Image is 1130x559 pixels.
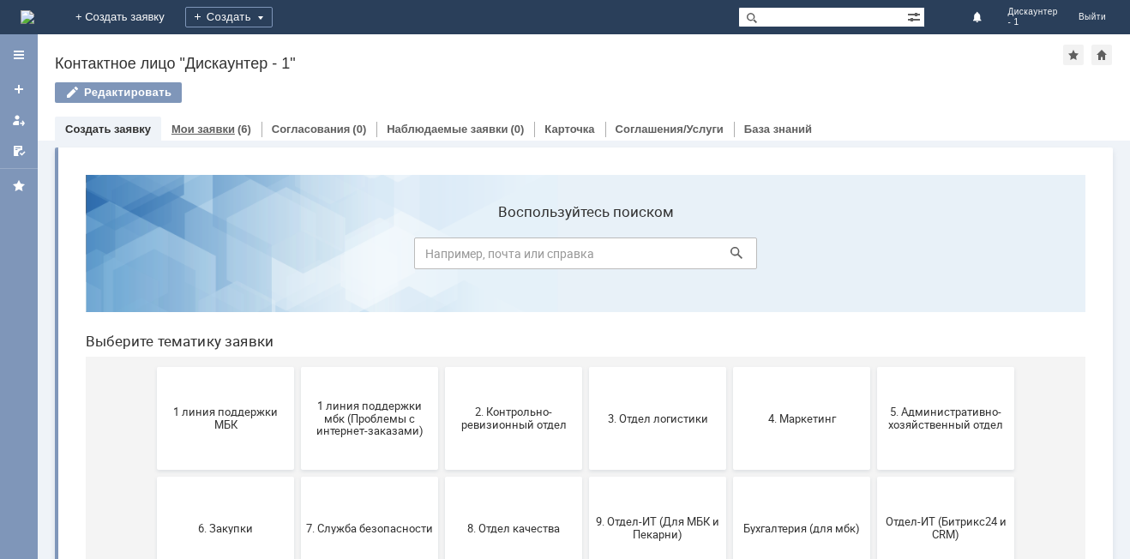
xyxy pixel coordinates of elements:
[522,250,649,263] span: 3. Отдел логистики
[544,123,594,135] a: Карточка
[90,360,217,373] span: 6. Закупки
[90,470,217,483] span: Отдел-ИТ (Офис)
[666,457,793,496] span: [PERSON_NAME]. Услуги ИТ для МБК (оформляет L1)
[522,354,649,380] span: 9. Отдел-ИТ (Для МБК и Пекарни)
[666,360,793,373] span: Бухгалтерия (для мбк)
[229,425,366,528] button: Финансовый отдел
[387,123,508,135] a: Наблюдаемые заявки
[661,425,798,528] button: [PERSON_NAME]. Услуги ИТ для МБК (оформляет L1)
[666,250,793,263] span: 4. Маркетинг
[373,206,510,309] button: 2. Контрольно-ревизионный отдел
[1007,17,1058,27] span: - 1
[517,206,654,309] button: 3. Отдел логистики
[229,316,366,418] button: 7. Служба безопасности
[272,123,351,135] a: Согласования
[171,123,235,135] a: Мои заявки
[810,354,937,380] span: Отдел-ИТ (Битрикс24 и CRM)
[510,123,524,135] div: (0)
[1007,7,1058,17] span: Дискаунтер
[21,10,34,24] img: logo
[342,76,685,108] input: Например, почта или справка
[378,470,505,483] span: Франчайзинг
[5,137,33,165] a: Мои согласования
[185,7,273,27] div: Создать
[373,425,510,528] button: Франчайзинг
[378,360,505,373] span: 8. Отдел качества
[234,470,361,483] span: Финансовый отдел
[616,123,724,135] a: Соглашения/Услуги
[661,206,798,309] button: 4. Маркетинг
[5,106,33,134] a: Мои заявки
[14,171,1013,189] header: Выберите тематику заявки
[342,42,685,59] label: Воспользуйтесь поиском
[352,123,366,135] div: (0)
[805,206,942,309] button: 5. Административно-хозяйственный отдел
[5,75,33,103] a: Создать заявку
[1063,45,1084,65] div: Добавить в избранное
[1091,45,1112,65] div: Сделать домашней страницей
[234,237,361,276] span: 1 линия поддержки мбк (Проблемы с интернет-заказами)
[907,8,924,24] span: Расширенный поиск
[229,206,366,309] button: 1 линия поддержки мбк (Проблемы с интернет-заказами)
[90,244,217,270] span: 1 линия поддержки МБК
[373,316,510,418] button: 8. Отдел качества
[234,360,361,373] span: 7. Служба безопасности
[810,244,937,270] span: 5. Административно-хозяйственный отдел
[55,55,1063,72] div: Контактное лицо "Дискаунтер - 1"
[810,470,937,483] span: не актуален
[85,425,222,528] button: Отдел-ИТ (Офис)
[522,464,649,490] span: Это соглашение не активно!
[517,316,654,418] button: 9. Отдел-ИТ (Для МБК и Пекарни)
[85,206,222,309] button: 1 линия поддержки МБК
[805,425,942,528] button: не актуален
[378,244,505,270] span: 2. Контрольно-ревизионный отдел
[21,10,34,24] a: Перейти на домашнюю страницу
[805,316,942,418] button: Отдел-ИТ (Битрикс24 и CRM)
[85,316,222,418] button: 6. Закупки
[517,425,654,528] button: Это соглашение не активно!
[744,123,812,135] a: База знаний
[65,123,151,135] a: Создать заявку
[237,123,251,135] div: (6)
[661,316,798,418] button: Бухгалтерия (для мбк)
